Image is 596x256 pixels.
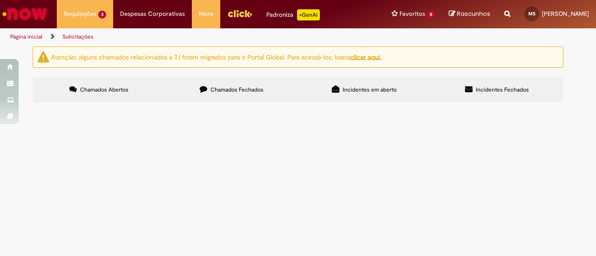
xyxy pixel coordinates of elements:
span: Requisições [64,9,96,19]
span: MS [528,11,535,17]
span: Incidentes Fechados [476,86,529,93]
a: Rascunhos [449,10,490,19]
span: Chamados Fechados [210,86,264,93]
a: Página inicial [10,33,42,40]
ng-bind-html: Atenção: alguns chamados relacionados a T.I foram migrados para o Portal Global. Para acessá-los,... [51,53,381,61]
div: Padroniza [266,9,320,20]
span: 8 [427,11,435,19]
ul: Trilhas de página [7,28,390,46]
a: Solicitações [62,33,94,40]
span: 3 [98,11,106,19]
img: click_logo_yellow_360x200.png [227,7,252,20]
span: Chamados Abertos [80,86,129,93]
img: ServiceNow [1,5,49,23]
p: +GenAi [297,9,320,20]
span: Favoritos [400,9,425,19]
a: clicar aqui. [350,53,381,61]
span: Despesas Corporativas [120,9,185,19]
span: Incidentes em aberto [343,86,397,93]
span: Rascunhos [457,9,490,18]
span: More [199,9,213,19]
span: [PERSON_NAME] [542,10,589,18]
